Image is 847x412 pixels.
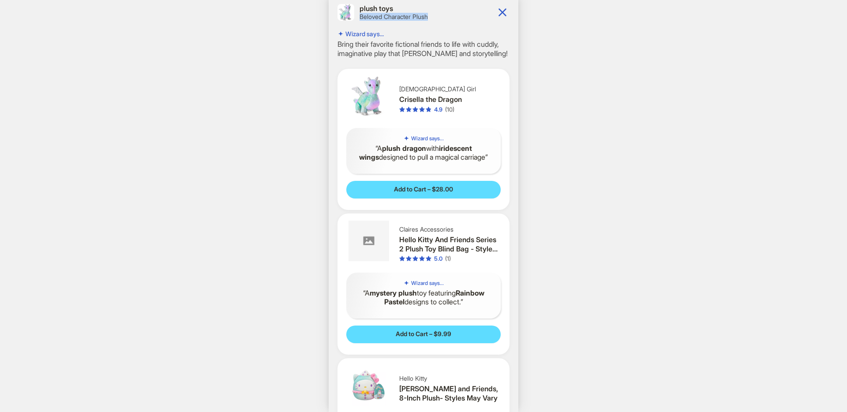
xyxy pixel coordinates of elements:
[399,107,405,112] span: star
[411,280,444,287] h5: Wizard says...
[399,95,501,104] h3: Crisella the Dragon
[346,221,391,261] img: Hello Kitty And Friends Series 2 Plush Toy Blind Bag - Styles Vary
[406,256,412,262] span: star
[399,235,501,254] h3: Hello Kitty And Friends Series 2 Plush Toy Blind Bag - Styles Vary
[337,40,510,58] p: Bring their favorite fictional friends to life with cuddly, imaginative play that [PERSON_NAME] a...
[426,256,431,262] span: star
[412,107,418,112] span: star
[345,30,384,38] h4: Wizard says...
[399,375,427,382] span: Hello Kitty
[434,255,442,262] div: 5.0
[353,288,494,307] q: A toy featuring designs to collect.
[394,185,453,193] span: Add to Cart – $28.00
[399,256,405,262] span: star
[337,69,510,210] div: Crisella the Dragon[DEMOGRAPHIC_DATA] GirlCrisella the Dragon4.9 out of 5 stars(10)Wizard says......
[384,288,484,307] b: Rainbow Pastel
[346,181,501,199] button: Add to Cart – $28.00
[399,384,501,403] h3: [PERSON_NAME] and Friends, 8-Inch Plush- Styles May Vary
[411,135,444,142] h5: Wizard says...
[370,288,417,297] b: mystery plush
[360,13,428,21] h2: Beloved Character Plush
[445,106,454,113] div: (10)
[406,107,412,112] span: star
[382,144,426,153] b: plush dragon
[399,106,442,113] div: 4.9 out of 5 stars
[346,326,501,343] button: Add to Cart – $9.99
[399,85,476,93] span: [DEMOGRAPHIC_DATA] Girl
[337,213,510,355] div: Hello Kitty And Friends Series 2 Plush Toy Blind Bag - Styles VaryClaires AccessoriesHello Kitty ...
[396,330,451,338] span: Add to Cart – $9.99
[353,144,494,162] q: A with designed to pull a magical carriage
[445,255,451,262] div: (1)
[359,144,472,162] b: iridescent wings
[419,107,425,112] span: star
[412,256,418,262] span: star
[426,107,431,112] span: star
[337,4,354,21] img: Beloved Character Plush
[360,4,428,13] h1: plush toys
[346,365,391,406] img: Squishmallow and Friends, 8-Inch Plush- Styles May Vary
[399,225,453,233] span: Claires Accessories
[434,106,442,113] div: 4.9
[399,255,442,262] div: 5.0 out of 5 stars
[346,76,391,116] img: Crisella the Dragon
[419,256,425,262] span: star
